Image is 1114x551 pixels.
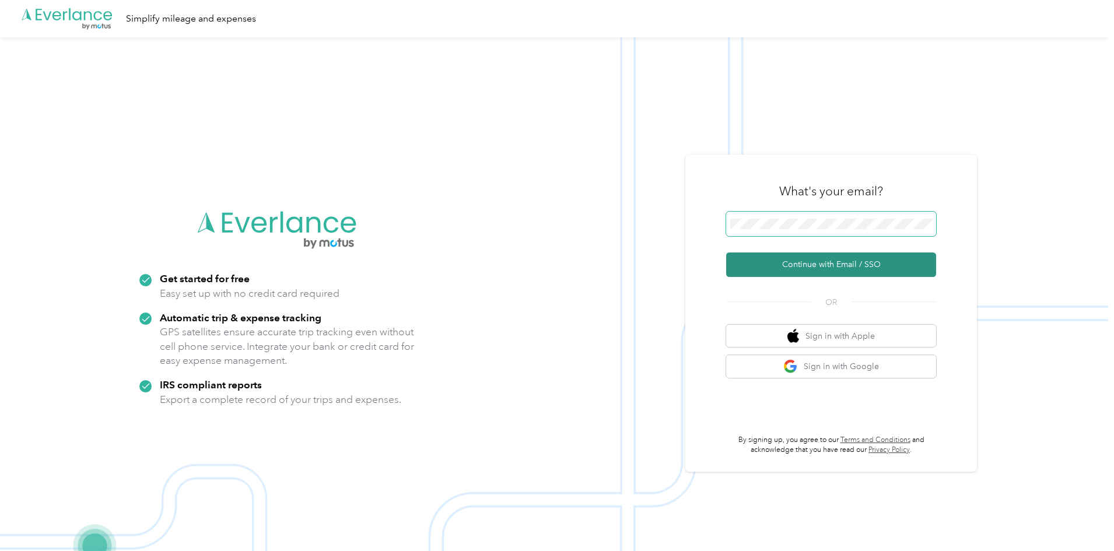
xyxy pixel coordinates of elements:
[787,329,799,343] img: apple logo
[726,252,936,277] button: Continue with Email / SSO
[726,435,936,455] p: By signing up, you agree to our and acknowledge that you have read our .
[868,445,910,454] a: Privacy Policy
[160,378,262,391] strong: IRS compliant reports
[783,359,798,374] img: google logo
[160,325,415,368] p: GPS satellites ensure accurate trip tracking even without cell phone service. Integrate your bank...
[160,311,321,324] strong: Automatic trip & expense tracking
[811,296,852,308] span: OR
[126,12,256,26] div: Simplify mileage and expenses
[726,355,936,378] button: google logoSign in with Google
[726,325,936,348] button: apple logoSign in with Apple
[840,436,910,444] a: Terms and Conditions
[160,286,339,301] p: Easy set up with no credit card required
[160,392,401,407] p: Export a complete record of your trips and expenses.
[160,272,250,285] strong: Get started for free
[779,183,883,199] h3: What's your email?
